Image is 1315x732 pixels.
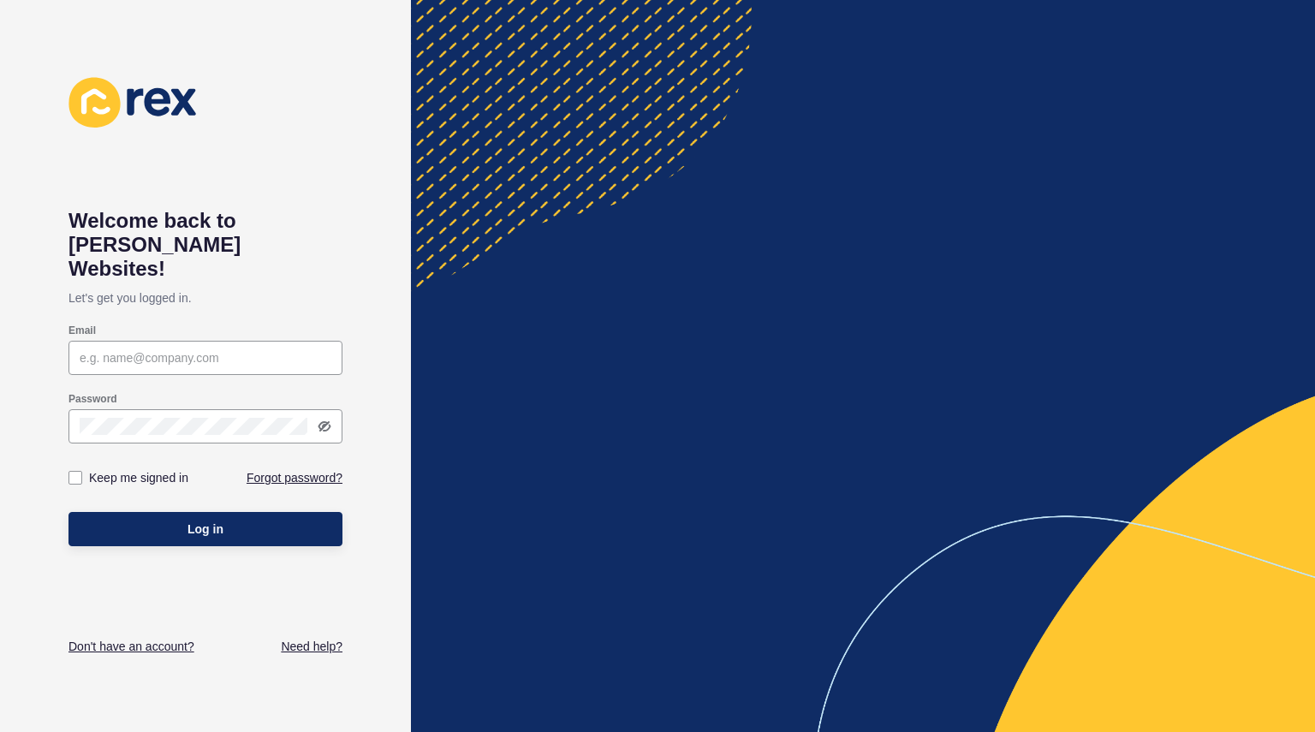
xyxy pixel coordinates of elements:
input: e.g. name@company.com [80,349,331,366]
a: Forgot password? [247,469,342,486]
h1: Welcome back to [PERSON_NAME] Websites! [68,209,342,281]
p: Let's get you logged in. [68,281,342,315]
label: Email [68,324,96,337]
span: Log in [187,521,223,538]
button: Log in [68,512,342,546]
a: Need help? [281,638,342,655]
label: Password [68,392,117,406]
label: Keep me signed in [89,469,188,486]
a: Don't have an account? [68,638,194,655]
